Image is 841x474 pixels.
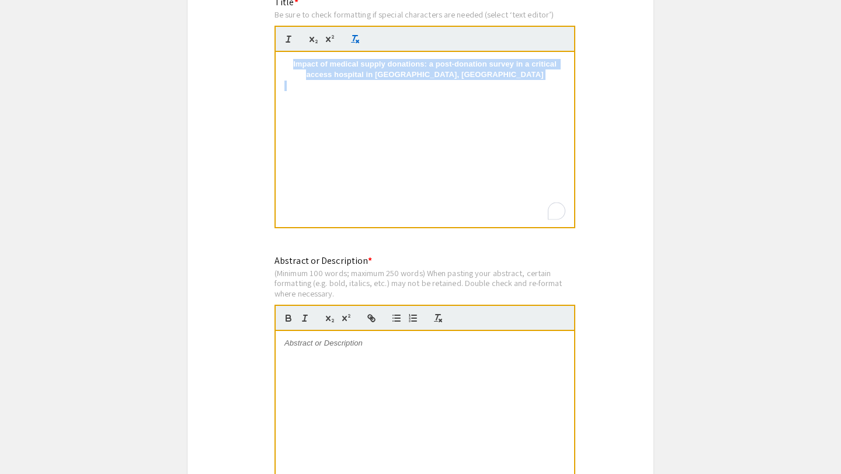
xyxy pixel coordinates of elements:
[9,421,50,465] iframe: Chat
[293,60,558,79] strong: Impact of medical supply donations: a post-donation survey in a critical access hospital in [GEOG...
[274,9,575,20] div: Be sure to check formatting if special characters are needed (select ‘text editor’)
[274,255,372,267] mat-label: Abstract or Description
[276,52,574,227] div: To enrich screen reader interactions, please activate Accessibility in Grammarly extension settings
[274,268,575,299] div: (Minimum 100 words; maximum 250 words) When pasting your abstract, certain formatting (e.g. bold,...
